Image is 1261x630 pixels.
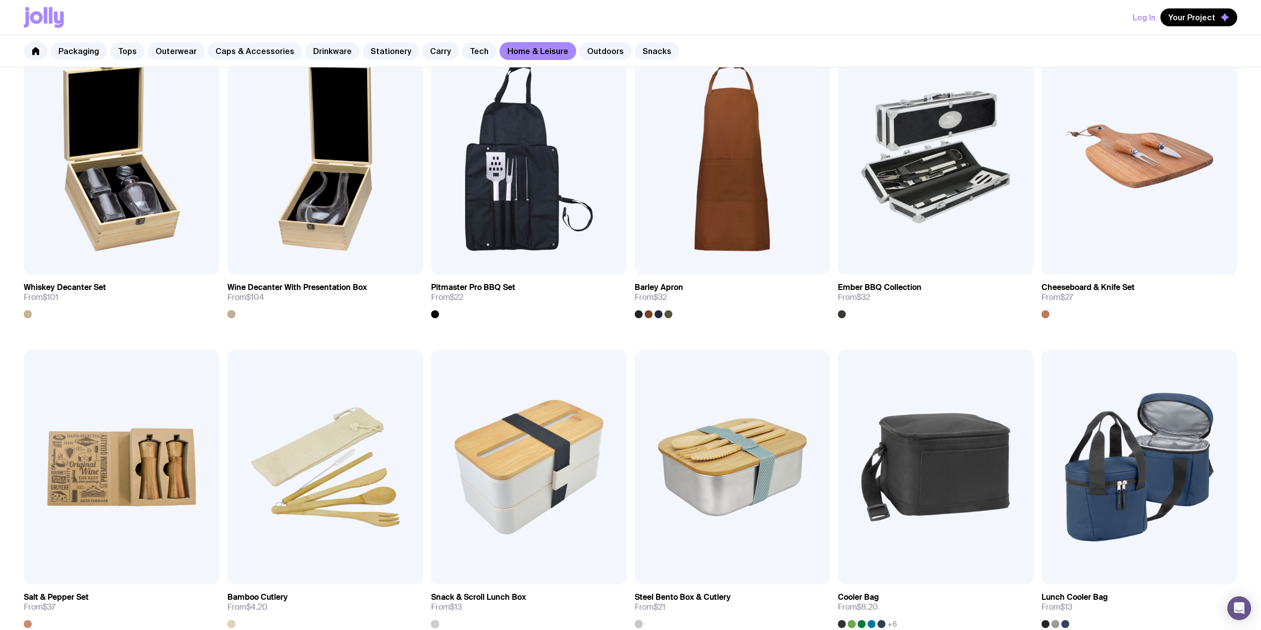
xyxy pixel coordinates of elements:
span: $4.20 [246,602,268,612]
a: Outdoors [579,42,632,60]
a: Pitmaster Pro BBQ SetFrom$22 [431,275,627,318]
h3: Steel Bento Box & Cutlery [635,592,731,602]
a: Wine Decanter With Presentation BoxFrom$104 [227,275,423,318]
span: $8.20 [857,602,878,612]
h3: Ember BBQ Collection [838,283,922,292]
span: $13 [450,602,462,612]
span: From [1042,292,1073,302]
span: Your Project [1168,12,1215,22]
a: Caps & Accessories [208,42,302,60]
span: From [227,602,268,612]
a: Carry [422,42,459,60]
span: From [24,602,55,612]
a: Snack & Scroll Lunch BoxFrom$13 [431,584,627,628]
h3: Snack & Scroll Lunch Box [431,592,526,602]
a: Salt & Pepper SetFrom$37 [24,584,219,628]
span: From [838,292,870,302]
h3: Whiskey Decanter Set [24,283,106,292]
h3: Salt & Pepper Set [24,592,89,602]
h3: Lunch Cooler Bag [1042,592,1108,602]
a: Home & Leisure [499,42,576,60]
span: $104 [246,292,264,302]
span: From [431,292,463,302]
a: Stationery [363,42,419,60]
span: From [838,602,878,612]
span: $101 [43,292,58,302]
span: $27 [1060,292,1073,302]
span: From [227,292,264,302]
h3: Cheeseboard & Knife Set [1042,283,1135,292]
a: Cooler BagFrom$8.20+6 [838,584,1034,628]
span: From [635,292,667,302]
span: From [24,292,58,302]
a: Steel Bento Box & CutleryFrom$21 [635,584,830,628]
span: $22 [450,292,463,302]
h3: Pitmaster Pro BBQ Set [431,283,515,292]
div: Open Intercom Messenger [1227,596,1251,620]
span: From [1042,602,1072,612]
span: $32 [654,292,667,302]
a: Ember BBQ CollectionFrom$32 [838,275,1034,318]
span: $32 [857,292,870,302]
span: From [635,602,665,612]
h3: Bamboo Cutlery [227,592,288,602]
a: Bamboo CutleryFrom$4.20 [227,584,423,628]
span: $37 [43,602,55,612]
a: Outerwear [148,42,205,60]
a: Lunch Cooler BagFrom$13 [1042,584,1237,628]
a: Tops [110,42,145,60]
h3: Wine Decanter With Presentation Box [227,283,367,292]
a: Cheeseboard & Knife SetFrom$27 [1042,275,1237,318]
button: Your Project [1160,8,1237,26]
a: Packaging [51,42,107,60]
span: $21 [654,602,665,612]
span: From [431,602,462,612]
h3: Barley Apron [635,283,683,292]
a: Snacks [635,42,679,60]
a: Barley ApronFrom$32 [635,275,830,318]
button: Log In [1133,8,1155,26]
a: Tech [462,42,496,60]
span: $13 [1060,602,1072,612]
a: Whiskey Decanter SetFrom$101 [24,275,219,318]
span: +6 [887,620,897,628]
h3: Cooler Bag [838,592,879,602]
a: Drinkware [305,42,360,60]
